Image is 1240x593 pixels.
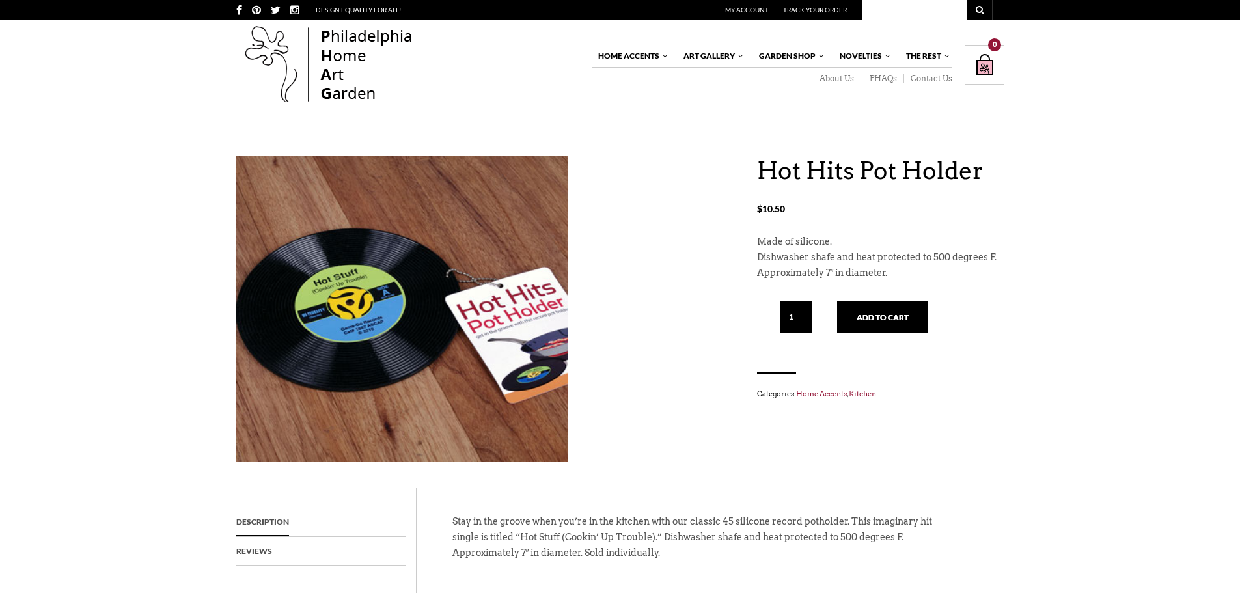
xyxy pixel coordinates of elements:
[837,301,928,333] button: Add to cart
[757,156,1004,186] h1: Hot Hits Pot Holder
[861,74,904,84] a: PHAQs
[236,508,289,536] a: Description
[988,38,1001,51] div: 0
[677,45,745,67] a: Art Gallery
[833,45,892,67] a: Novelties
[452,514,934,573] p: Stay in the groove when you’re in the kitchen with our classic 45 silicone record potholder. This...
[592,45,669,67] a: Home Accents
[757,203,762,214] span: $
[236,537,272,566] a: Reviews
[757,203,785,214] bdi: 10.50
[757,234,1004,250] p: Made of silicone.
[725,6,769,14] a: My Account
[783,6,847,14] a: Track Your Order
[757,387,1004,401] span: Categories: , .
[780,301,812,333] input: Qty
[904,74,952,84] a: Contact Us
[757,266,1004,281] p: Approximately 7″ in diameter.
[849,389,876,398] a: Kitchen
[900,45,951,67] a: The Rest
[796,389,847,398] a: Home Accents
[811,74,861,84] a: About Us
[757,250,1004,266] p: Dishwasher shafe and heat protected to 500 degrees F.
[752,45,825,67] a: Garden Shop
